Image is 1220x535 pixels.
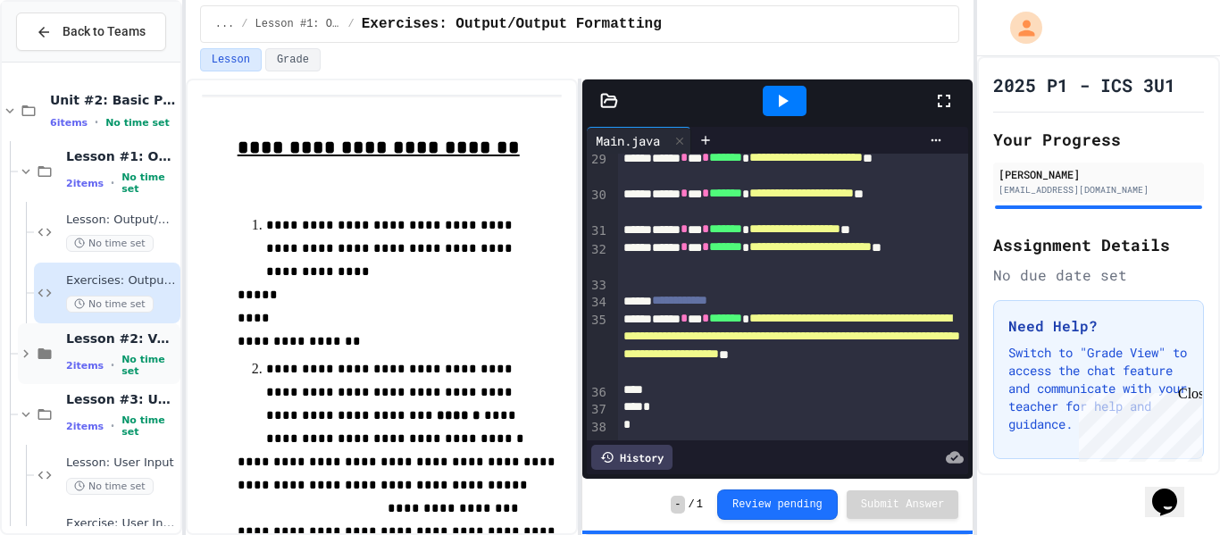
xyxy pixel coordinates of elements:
[847,490,959,519] button: Submit Answer
[697,497,703,512] span: 1
[999,183,1199,196] div: [EMAIL_ADDRESS][DOMAIN_NAME]
[1008,344,1189,433] p: Switch to "Grade View" to access the chat feature and communicate with your teacher for help and ...
[241,17,247,31] span: /
[215,17,235,31] span: ...
[50,117,88,129] span: 6 items
[105,117,170,129] span: No time set
[587,241,609,277] div: 32
[671,496,684,514] span: -
[66,421,104,432] span: 2 items
[689,497,695,512] span: /
[66,391,177,407] span: Lesson #3: User Input
[587,187,609,222] div: 30
[66,296,154,313] span: No time set
[861,497,945,512] span: Submit Answer
[66,235,154,252] span: No time set
[362,13,662,35] span: Exercises: Output/Output Formatting
[121,414,177,438] span: No time set
[95,115,98,130] span: •
[111,358,114,372] span: •
[587,222,609,240] div: 31
[255,17,341,31] span: Lesson #1: Output/Output Formatting
[587,131,669,150] div: Main.java
[587,419,609,437] div: 38
[717,489,838,520] button: Review pending
[993,72,1175,97] h1: 2025 P1 - ICS 3U1
[66,330,177,347] span: Lesson #2: Variables & Data Types
[66,360,104,372] span: 2 items
[993,127,1204,152] h2: Your Progress
[63,22,146,41] span: Back to Teams
[7,7,123,113] div: Chat with us now!Close
[1145,464,1202,517] iframe: chat widget
[587,384,609,402] div: 36
[587,127,691,154] div: Main.java
[993,232,1204,257] h2: Assignment Details
[111,176,114,190] span: •
[121,171,177,195] span: No time set
[591,445,673,470] div: History
[587,151,609,187] div: 29
[66,178,104,189] span: 2 items
[66,456,177,471] span: Lesson: User Input
[1072,386,1202,462] iframe: chat widget
[16,13,166,51] button: Back to Teams
[587,294,609,312] div: 34
[993,264,1204,286] div: No due date set
[111,419,114,433] span: •
[50,92,177,108] span: Unit #2: Basic Programming Concepts
[999,166,1199,182] div: [PERSON_NAME]
[587,277,609,295] div: 33
[265,48,321,71] button: Grade
[66,213,177,228] span: Lesson: Output/Output Formatting
[200,48,262,71] button: Lesson
[991,7,1047,48] div: My Account
[587,312,609,383] div: 35
[66,273,177,288] span: Exercises: Output/Output Formatting
[587,401,609,419] div: 37
[348,17,355,31] span: /
[66,148,177,164] span: Lesson #1: Output/Output Formatting
[66,516,177,531] span: Exercise: User Input
[121,354,177,377] span: No time set
[66,478,154,495] span: No time set
[1008,315,1189,337] h3: Need Help?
